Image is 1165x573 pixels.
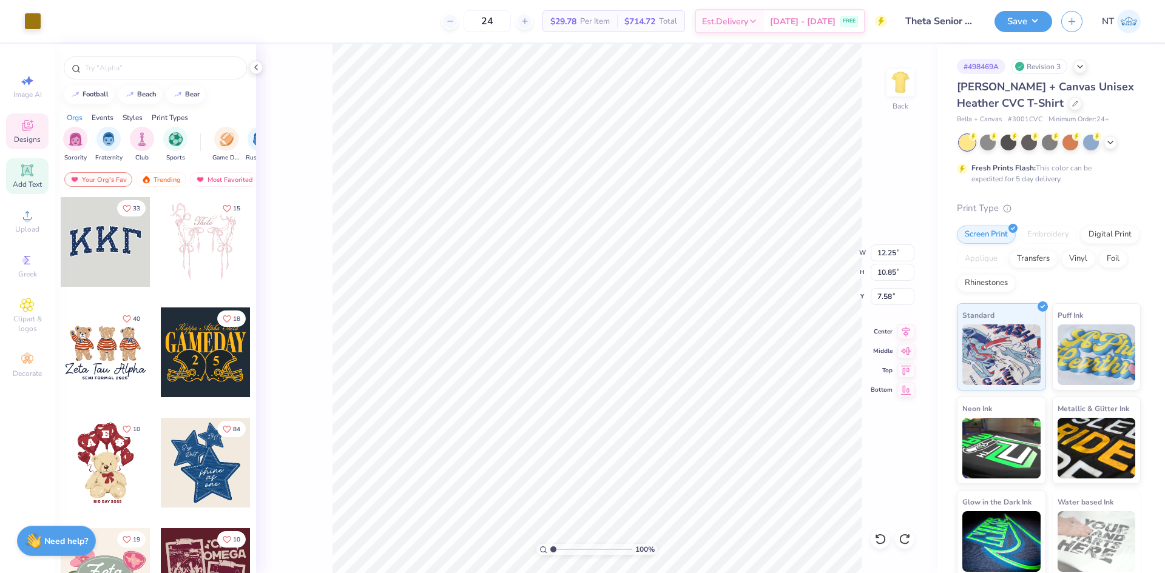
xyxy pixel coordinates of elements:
img: Back [888,70,913,95]
span: Sorority [64,153,87,163]
span: Greek [18,269,37,279]
div: Styles [123,112,143,123]
img: Glow in the Dark Ink [962,511,1041,572]
button: bear [166,85,205,104]
span: Minimum Order: 24 + [1048,115,1109,125]
img: Club Image [135,132,149,146]
input: – – [464,10,511,32]
a: NT [1102,10,1141,33]
span: 19 [133,537,140,543]
img: most_fav.gif [195,175,205,184]
img: Nestor Talens [1117,10,1141,33]
span: [PERSON_NAME] + Canvas Unisex Heather CVC T-Shirt [957,79,1134,110]
img: most_fav.gif [70,175,79,184]
img: Neon Ink [962,418,1041,478]
img: Game Day Image [220,132,234,146]
div: bear [185,91,200,98]
div: This color can be expedited for 5 day delivery. [971,163,1121,184]
div: # 498469A [957,59,1005,74]
button: beach [118,85,162,104]
span: 100 % [635,544,655,555]
div: Print Type [957,201,1141,215]
img: Water based Ink [1058,511,1136,572]
img: Rush & Bid Image [253,132,267,146]
button: Like [117,421,146,437]
input: Untitled Design [896,9,985,33]
span: 40 [133,316,140,322]
button: Like [117,310,146,327]
img: trend_line.gif [125,91,135,98]
input: Try "Alpha" [84,62,239,74]
div: beach [137,91,157,98]
div: filter for Sorority [63,127,87,163]
span: 33 [133,206,140,212]
img: Sorority Image [69,132,83,146]
span: 84 [233,426,240,432]
button: filter button [163,127,187,163]
img: Metallic & Glitter Ink [1058,418,1136,478]
div: Back [893,101,908,112]
img: Puff Ink [1058,324,1136,385]
span: [DATE] - [DATE] [770,15,836,28]
div: Print Types [152,112,188,123]
span: $29.78 [550,15,576,28]
div: Trending [136,172,186,187]
span: Rush & Bid [246,153,274,163]
span: Standard [962,309,994,321]
span: Image AI [13,90,42,99]
div: Events [92,112,113,123]
div: Your Org's Fav [64,172,132,187]
span: Sports [166,153,185,163]
span: Neon Ink [962,402,992,415]
img: Sports Image [169,132,183,146]
img: Fraternity Image [102,132,115,146]
span: Per Item [580,15,610,28]
button: filter button [246,127,274,163]
div: Foil [1099,250,1127,268]
span: Fraternity [95,153,123,163]
span: Total [659,15,677,28]
button: Like [217,421,246,437]
span: Center [871,327,893,336]
div: Vinyl [1061,250,1095,268]
div: Rhinestones [957,274,1016,292]
span: $714.72 [624,15,655,28]
div: Embroidery [1019,226,1077,244]
button: Like [217,531,246,548]
button: filter button [95,127,123,163]
button: Save [994,11,1052,32]
div: Most Favorited [190,172,258,187]
span: # 3001CVC [1008,115,1042,125]
button: filter button [212,127,240,163]
div: Revision 3 [1011,59,1067,74]
span: Glow in the Dark Ink [962,495,1032,508]
button: Like [117,531,146,548]
span: 10 [233,537,240,543]
span: 18 [233,316,240,322]
div: Applique [957,250,1005,268]
span: Club [135,153,149,163]
span: 10 [133,426,140,432]
button: filter button [130,127,154,163]
div: football [83,91,109,98]
span: Game Day [212,153,240,163]
img: trend_line.gif [173,91,183,98]
button: football [64,85,114,104]
span: Metallic & Glitter Ink [1058,402,1129,415]
div: filter for Club [130,127,154,163]
button: Like [117,200,146,216]
strong: Fresh Prints Flash: [971,163,1036,173]
span: Water based Ink [1058,495,1113,508]
img: Standard [962,324,1041,385]
button: Like [217,310,246,327]
span: Decorate [13,369,42,378]
span: Puff Ink [1058,309,1083,321]
span: 15 [233,206,240,212]
div: filter for Fraternity [95,127,123,163]
span: Top [871,366,893,375]
button: Like [217,200,246,216]
div: filter for Game Day [212,127,240,163]
div: Digital Print [1081,226,1140,244]
button: filter button [63,127,87,163]
img: trend_line.gif [70,91,80,98]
